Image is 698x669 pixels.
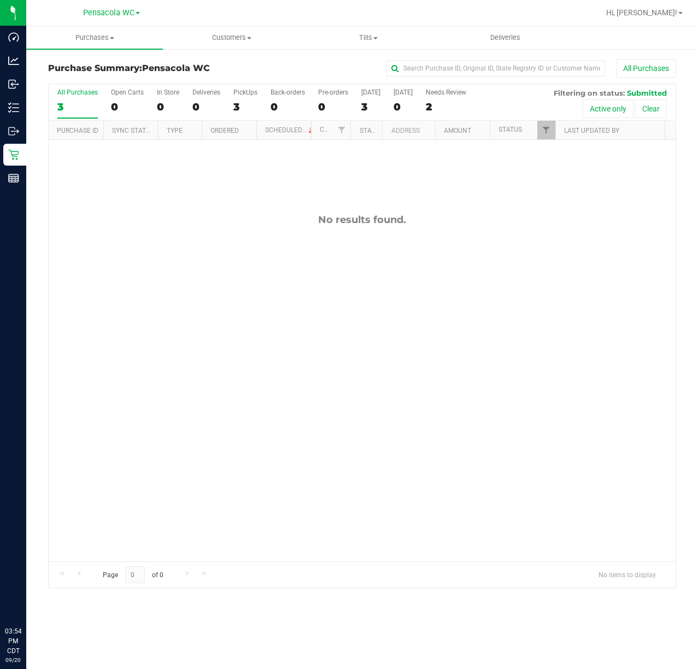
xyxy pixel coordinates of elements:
[167,127,183,134] a: Type
[361,89,380,96] div: [DATE]
[590,566,665,583] span: No items to display
[83,8,134,17] span: Pensacola WC
[8,173,19,184] inline-svg: Reports
[48,63,257,73] h3: Purchase Summary:
[616,59,676,78] button: All Purchases
[157,89,179,96] div: In Store
[157,101,179,113] div: 0
[8,79,19,90] inline-svg: Inbound
[583,99,634,118] button: Active only
[437,26,573,49] a: Deliveries
[5,656,21,664] p: 09/20
[8,149,19,160] inline-svg: Retail
[301,33,436,43] span: Tills
[142,63,210,73] span: Pensacola WC
[300,26,437,49] a: Tills
[265,126,315,134] a: Scheduled
[8,55,19,66] inline-svg: Analytics
[8,102,19,113] inline-svg: Inventory
[57,101,98,113] div: 3
[8,32,19,43] inline-svg: Dashboard
[426,101,466,113] div: 2
[332,121,350,139] a: Filter
[564,127,619,134] a: Last Updated By
[210,127,239,134] a: Ordered
[318,101,348,113] div: 0
[635,99,667,118] button: Clear
[554,89,625,97] span: Filtering on status:
[163,33,299,43] span: Customers
[112,127,154,134] a: Sync Status
[163,26,300,49] a: Customers
[498,126,522,133] a: Status
[476,33,535,43] span: Deliveries
[8,126,19,137] inline-svg: Outbound
[382,121,435,140] th: Address
[537,121,555,139] a: Filter
[192,101,220,113] div: 0
[49,214,676,226] div: No results found.
[444,127,471,134] a: Amount
[271,101,305,113] div: 0
[57,89,98,96] div: All Purchases
[26,26,163,49] a: Purchases
[233,89,257,96] div: PickUps
[606,8,677,17] span: Hi, [PERSON_NAME]!
[11,582,44,614] iframe: Resource center
[192,89,220,96] div: Deliveries
[386,60,605,77] input: Search Purchase ID, Original ID, State Registry ID or Customer Name...
[627,89,667,97] span: Submitted
[320,126,354,133] a: Customer
[111,101,144,113] div: 0
[233,101,257,113] div: 3
[394,89,413,96] div: [DATE]
[111,89,144,96] div: Open Carts
[360,127,417,134] a: State Registry ID
[5,626,21,656] p: 03:54 PM CDT
[394,101,413,113] div: 0
[26,33,163,43] span: Purchases
[361,101,380,113] div: 3
[271,89,305,96] div: Back-orders
[57,127,98,134] a: Purchase ID
[318,89,348,96] div: Pre-orders
[93,566,172,583] span: Page of 0
[426,89,466,96] div: Needs Review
